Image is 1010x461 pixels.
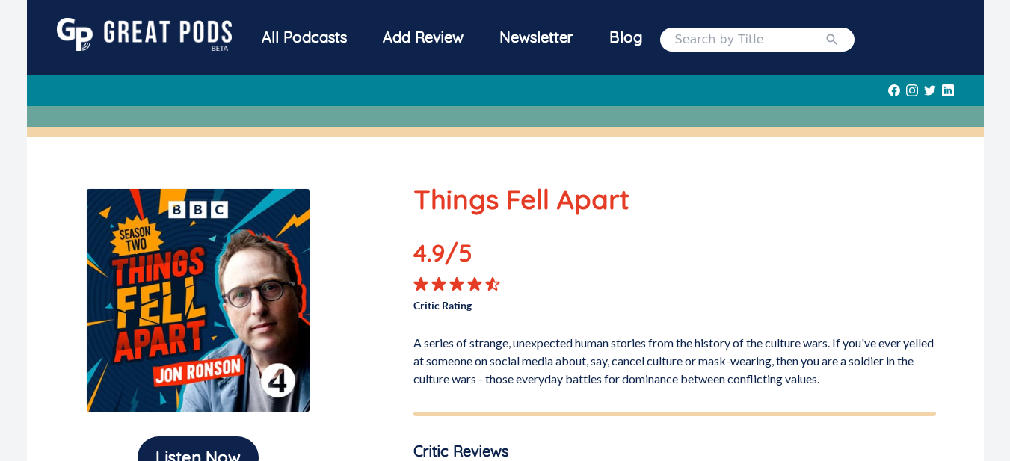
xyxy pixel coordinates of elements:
[413,291,674,313] p: Critic Rating
[244,18,365,61] a: All Podcasts
[481,18,591,57] div: Newsletter
[413,235,518,276] p: 4.9 /5
[86,188,310,412] img: Things Fell Apart
[244,18,365,57] div: All Podcasts
[365,18,481,57] a: Add Review
[481,18,591,61] a: Newsletter
[675,31,825,49] input: Search by Title
[413,328,936,388] p: A series of strange, unexpected human stories from the history of the culture wars. If you've eve...
[413,179,936,220] p: Things Fell Apart
[591,18,660,57] a: Blog
[57,18,232,51] img: GreatPods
